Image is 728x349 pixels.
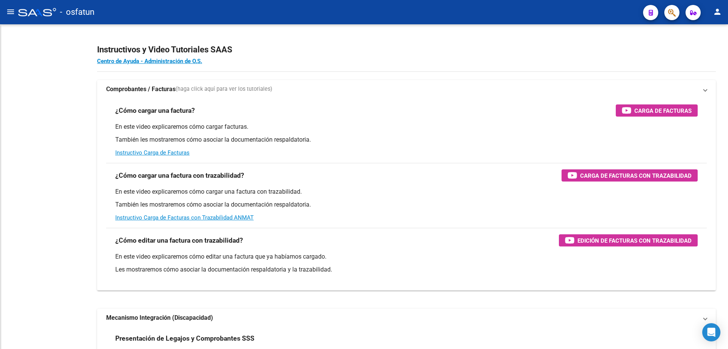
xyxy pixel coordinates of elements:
mat-expansion-panel-header: Comprobantes / Facturas(haga click aquí para ver los tutoriales) [97,80,716,98]
a: Centro de Ayuda - Administración de O.S. [97,58,202,65]
p: En este video explicaremos cómo editar una factura que ya habíamos cargado. [115,253,698,261]
button: Edición de Facturas con Trazabilidad [559,234,698,246]
mat-expansion-panel-header: Mecanismo Integración (Discapacidad) [97,309,716,327]
mat-icon: menu [6,7,15,16]
a: Instructivo Carga de Facturas con Trazabilidad ANMAT [115,214,254,221]
button: Carga de Facturas [616,104,698,117]
p: Les mostraremos cómo asociar la documentación respaldatoria y la trazabilidad. [115,265,698,274]
strong: Comprobantes / Facturas [106,85,176,93]
p: En este video explicaremos cómo cargar una factura con trazabilidad. [115,188,698,196]
p: En este video explicaremos cómo cargar facturas. [115,123,698,131]
span: Carga de Facturas con Trazabilidad [580,171,692,180]
p: También les mostraremos cómo asociar la documentación respaldatoria. [115,201,698,209]
p: También les mostraremos cómo asociar la documentación respaldatoria. [115,136,698,144]
a: Instructivo Carga de Facturas [115,149,190,156]
strong: Mecanismo Integración (Discapacidad) [106,314,213,322]
h2: Instructivos y Video Tutoriales SAAS [97,43,716,57]
mat-icon: person [713,7,722,16]
button: Carga de Facturas con Trazabilidad [562,169,698,182]
span: Carga de Facturas [634,106,692,115]
div: Comprobantes / Facturas(haga click aquí para ver los tutoriales) [97,98,716,291]
div: Open Intercom Messenger [702,323,720,341]
h3: ¿Cómo cargar una factura? [115,105,195,116]
h3: ¿Cómo cargar una factura con trazabilidad? [115,170,244,181]
h3: Presentación de Legajos y Comprobantes SSS [115,333,254,344]
span: Edición de Facturas con Trazabilidad [577,236,692,245]
span: - osfatun [60,4,94,21]
span: (haga click aquí para ver los tutoriales) [176,85,272,93]
h3: ¿Cómo editar una factura con trazabilidad? [115,235,243,246]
